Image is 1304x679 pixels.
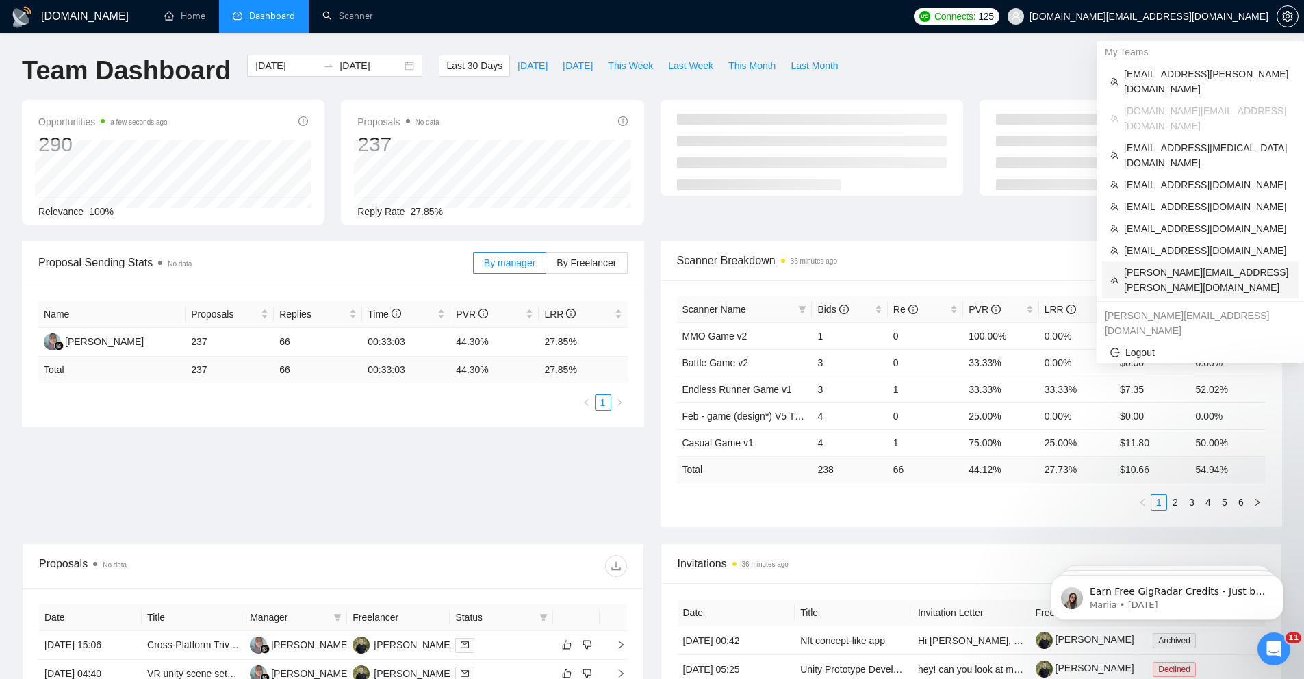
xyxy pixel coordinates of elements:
[605,669,626,678] span: right
[578,394,595,411] button: left
[1110,246,1118,255] span: team
[1134,494,1151,511] button: left
[1124,177,1290,192] span: [EMAIL_ADDRESS][DOMAIN_NAME]
[274,301,362,328] th: Replies
[682,304,746,315] span: Scanner Name
[1153,635,1201,645] a: Archived
[461,641,469,649] span: mail
[1184,495,1199,510] a: 3
[615,398,624,407] span: right
[791,257,837,265] time: 36 minutes ago
[274,328,362,357] td: 66
[250,639,350,650] a: RA[PERSON_NAME]
[578,394,595,411] li: Previous Page
[583,398,591,407] span: left
[439,55,510,77] button: Last 30 Days
[1114,402,1190,429] td: $0.00
[1039,322,1114,349] td: 0.00%
[147,639,502,650] a: Cross-Platform Trivia Game App (iOS + Android) – Similar to “Guess the Footballer”
[1124,66,1290,97] span: [EMAIL_ADDRESS][PERSON_NAME][DOMAIN_NAME]
[963,429,1038,456] td: 75.00%
[340,58,402,73] input: End date
[583,668,592,679] span: dislike
[416,118,439,126] span: No data
[186,328,274,357] td: 237
[1216,494,1233,511] li: 5
[912,600,1030,626] th: Invitation Letter
[678,626,795,655] td: [DATE] 00:42
[1066,305,1076,314] span: info-circle
[250,667,350,678] a: RA[PERSON_NAME]
[1039,402,1114,429] td: 0.00%
[1036,663,1134,674] a: [PERSON_NAME]
[1110,345,1290,360] span: Logout
[255,58,318,73] input: Start date
[1138,498,1147,507] span: left
[888,376,963,402] td: 1
[1151,495,1166,510] a: 1
[368,309,400,320] span: Time
[978,9,993,24] span: 125
[1201,495,1216,510] a: 4
[682,357,749,368] a: Battle Game v2
[812,349,887,376] td: 3
[800,635,885,646] a: Nft concept-like app
[353,667,452,678] a: AH[PERSON_NAME]
[537,607,550,628] span: filter
[1039,376,1114,402] td: 33.33%
[1190,456,1266,483] td: 54.94 %
[1249,494,1266,511] li: Next Page
[38,131,168,157] div: 290
[1277,11,1298,22] span: setting
[963,376,1038,402] td: 33.33%
[1153,663,1201,674] a: Declined
[1233,494,1249,511] li: 6
[39,631,142,660] td: [DATE] 15:06
[353,639,452,650] a: AH[PERSON_NAME]
[271,637,350,652] div: [PERSON_NAME]
[1168,495,1183,510] a: 2
[919,11,930,22] img: upwork-logo.png
[478,309,488,318] span: info-circle
[142,604,244,631] th: Title
[250,637,267,654] img: RA
[1190,429,1266,456] td: 50.00%
[1039,456,1114,483] td: 27.73 %
[1249,494,1266,511] button: right
[1151,494,1167,511] li: 1
[39,555,333,577] div: Proposals
[1233,495,1249,510] a: 6
[353,637,370,654] img: AH
[1286,632,1301,643] span: 11
[963,349,1038,376] td: 33.33%
[322,10,373,22] a: searchScanner
[839,305,849,314] span: info-circle
[817,304,848,315] span: Bids
[812,456,887,483] td: 238
[557,257,616,268] span: By Freelancer
[963,402,1038,429] td: 25.00%
[800,664,1023,675] a: Unity Prototype Development with Voice Interactions
[812,322,887,349] td: 1
[608,58,653,73] span: This Week
[742,561,789,568] time: 36 minutes ago
[1114,456,1190,483] td: $ 10.66
[605,555,627,577] button: download
[260,644,270,654] img: gigradar-bm.png
[595,394,611,411] li: 1
[611,394,628,411] li: Next Page
[484,257,535,268] span: By manager
[22,55,231,87] h1: Team Dashboard
[562,639,572,650] span: like
[333,613,342,622] span: filter
[331,607,344,628] span: filter
[812,402,887,429] td: 4
[605,640,626,650] span: right
[142,631,244,660] td: Cross-Platform Trivia Game App (iOS + Android) – Similar to “Guess the Footballer”
[1124,140,1290,170] span: [EMAIL_ADDRESS][MEDICAL_DATA][DOMAIN_NAME]
[168,260,192,268] span: No data
[1110,181,1118,189] span: team
[1030,546,1304,642] iframe: Intercom notifications message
